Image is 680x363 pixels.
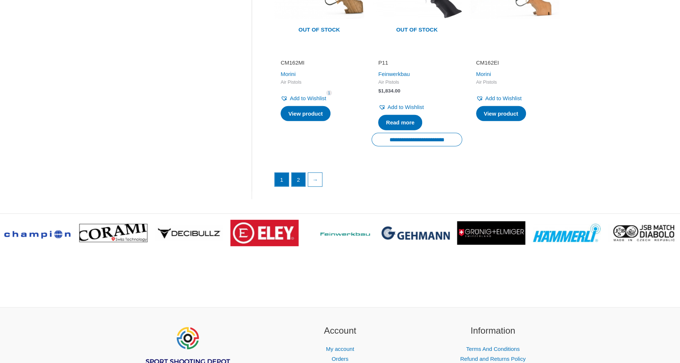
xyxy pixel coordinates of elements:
[332,356,348,362] a: Orders
[273,324,407,338] h2: Account
[281,71,296,77] a: Morini
[281,59,358,66] h2: CM162MI
[281,93,326,104] a: Add to Wishlist
[230,220,299,247] img: brand logo
[378,79,455,86] span: Air Pistols
[387,104,424,110] span: Add to Wishlist
[485,95,522,101] span: Add to Wishlist
[292,173,306,187] a: Page 2
[378,115,422,130] a: Read more about “P11”
[476,79,553,86] span: Air Pistols
[378,59,455,69] a: P11
[378,49,455,58] iframe: Customer reviews powered by Trustpilot
[378,88,400,94] bdi: 1,834.00
[466,346,520,352] a: Terms And Conditions
[476,71,491,77] a: Morini
[476,93,522,104] a: Add to Wishlist
[425,324,560,338] h2: Information
[460,356,525,362] a: Refund and Returns Policy
[281,79,358,86] span: Air Pistols
[476,106,526,121] a: Select options for “CM162EI”
[308,173,322,187] a: →
[476,49,553,58] iframe: Customer reviews powered by Trustpilot
[290,95,326,101] span: Add to Wishlist
[275,173,289,187] span: Page 1
[476,59,553,66] h2: CM162EI
[279,22,359,39] span: Out of stock
[476,59,553,69] a: CM162EI
[378,88,381,94] span: $
[378,102,424,112] a: Add to Wishlist
[326,346,354,352] a: My account
[378,59,455,66] h2: P11
[281,49,358,58] iframe: Customer reviews powered by Trustpilot
[274,173,560,191] nav: Product Pagination
[326,90,332,96] span: 1
[281,59,358,69] a: CM162MI
[281,106,330,121] a: Select options for “CM162MI”
[378,71,410,77] a: Feinwerkbau
[377,22,456,39] span: Out of stock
